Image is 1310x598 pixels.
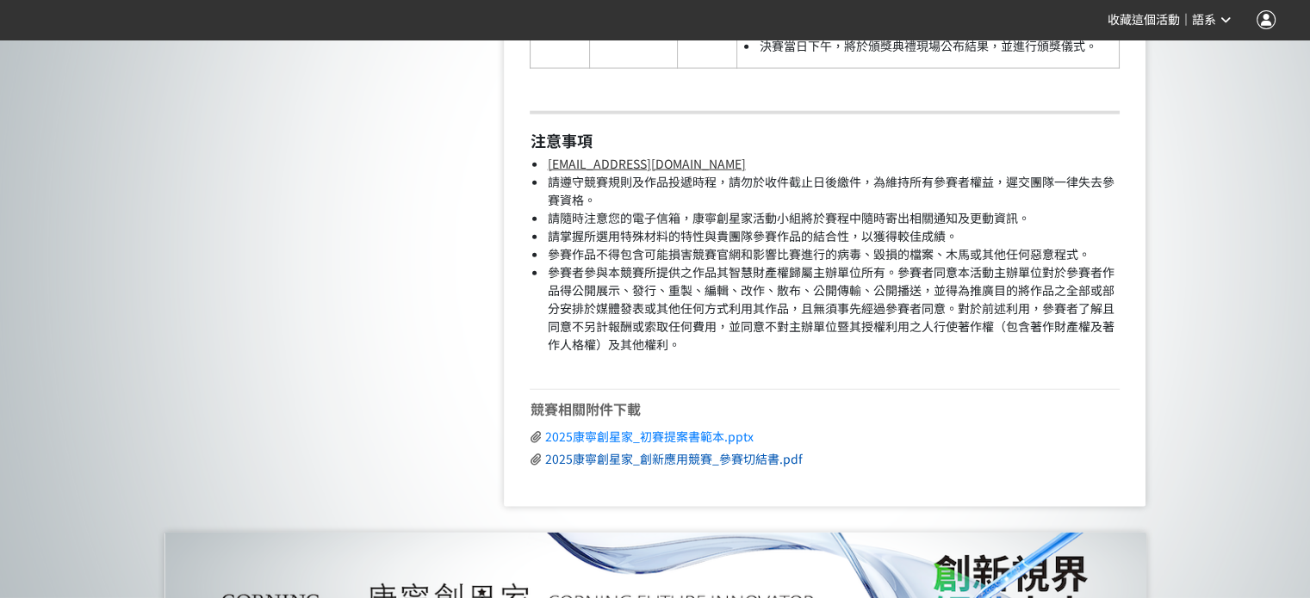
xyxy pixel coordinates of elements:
[547,209,1120,227] li: 請隨時注意您的電子信箱，康寧創星家活動小組將於賽程中隨時寄出相關通知及更動資訊。
[530,398,1120,419] div: 競賽相關附件下載
[544,450,802,467] a: 2025康寧創星家_創新應用競賽_參賽切結書.pdf
[530,129,592,151] strong: 注意事項
[547,155,745,172] a: [EMAIL_ADDRESS][DOMAIN_NAME]
[547,173,1120,209] li: 請遵守競賽規則及作品投遞時程，請勿於收件截止日後繳件，為維持所有參賽者權益，遲交團隊一律失去參賽資格。
[547,245,1120,263] li: 參賽作品不得包含可能損害競賽官網和影響比賽進行的病毒、毀損的檔案、木馬或其他任何惡意程式。
[1180,11,1192,29] span: ｜
[1192,13,1216,27] span: 語系
[547,227,1120,245] li: 請掌握所選用特殊材料的特性與貴團隊參賽作品的結合性，以獲得較佳成績。
[544,428,753,445] a: 2025康寧創星家_初賽提案書範本.pptx
[547,263,1120,372] li: 參賽者參與本競賽所提供之作品其智慧財產權歸屬主辦單位所有。參賽者同意本活動主辦單位對於參賽者作品得公開展示、發行、重製、編輯、改作、散布、公開傳輸、公開播送，並得為推廣目的將作品之全部或部分安排...
[1108,13,1180,27] span: 收藏這個活動
[759,37,1114,55] li: 決賽當日下午，將於頒獎典禮現場公布結果，並進行頒獎儀式。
